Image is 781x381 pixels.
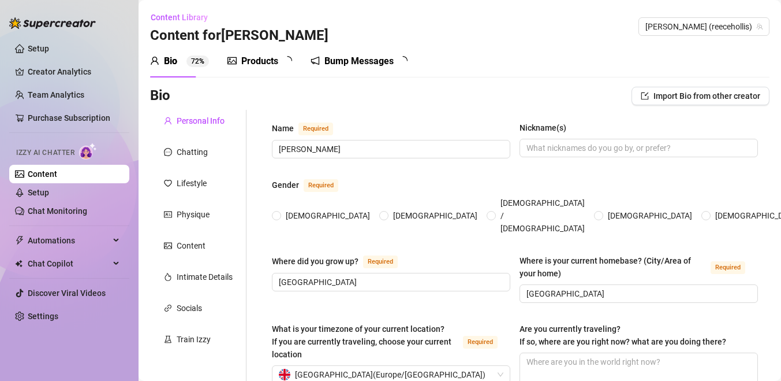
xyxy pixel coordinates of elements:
[28,113,110,123] a: Purchase Subscription
[298,123,333,135] span: Required
[363,256,398,268] span: Required
[272,178,351,192] label: Gender
[282,55,293,66] span: loading
[177,146,208,158] div: Chatting
[520,254,758,280] label: Where is your current homebase? (City/Area of your home)
[164,273,172,281] span: fire
[526,142,749,154] input: Nickname(s)
[28,206,87,216] a: Chat Monitoring
[520,121,574,134] label: Nickname(s)
[15,236,24,245] span: thunderbolt
[28,90,84,99] a: Team Analytics
[164,117,172,125] span: user
[15,260,23,268] img: Chat Copilot
[164,242,172,250] span: picture
[304,179,338,192] span: Required
[164,54,177,68] div: Bio
[526,287,749,300] input: Where is your current homebase? (City/Area of your home)
[28,62,120,81] a: Creator Analytics
[496,197,589,235] span: [DEMOGRAPHIC_DATA] / [DEMOGRAPHIC_DATA]
[645,18,763,35] span: Reece (reecehollis)
[756,23,763,30] span: team
[186,56,209,67] sup: 72%
[28,44,49,53] a: Setup
[28,288,106,298] a: Discover Viral Videos
[177,208,210,221] div: Physique
[631,87,769,105] button: Import Bio from other creator
[272,121,346,135] label: Name
[603,209,697,222] span: [DEMOGRAPHIC_DATA]
[150,27,328,45] h3: Content for [PERSON_NAME]
[177,239,205,252] div: Content
[164,179,172,187] span: heart
[177,177,207,190] div: Lifestyle
[164,304,172,312] span: link
[164,335,172,343] span: experiment
[279,369,290,380] img: gb
[177,271,233,283] div: Intimate Details
[272,255,358,268] div: Where did you grow up?
[281,209,375,222] span: [DEMOGRAPHIC_DATA]
[653,91,760,101] span: Import Bio from other creator
[520,254,706,280] div: Where is your current homebase? (City/Area of your home)
[227,56,237,65] span: picture
[177,302,202,315] div: Socials
[520,324,726,346] span: Are you currently traveling? If so, where are you right now? what are you doing there?
[28,254,110,273] span: Chat Copilot
[79,143,97,160] img: AI Chatter
[150,87,170,105] h3: Bio
[241,54,278,68] div: Products
[272,254,410,268] label: Where did you grow up?
[279,143,501,156] input: Name
[150,8,217,27] button: Content Library
[324,54,394,68] div: Bump Messages
[272,179,299,191] div: Gender
[272,122,294,135] div: Name
[177,333,211,346] div: Train Izzy
[28,169,57,179] a: Content
[279,276,501,288] input: Where did you grow up?
[28,312,58,321] a: Settings
[150,56,159,65] span: user
[9,17,96,29] img: logo-BBDzfeDw.svg
[711,261,745,274] span: Required
[28,188,49,197] a: Setup
[398,55,409,66] span: loading
[311,56,320,65] span: notification
[177,114,225,127] div: Personal Info
[16,147,74,158] span: Izzy AI Chatter
[388,209,482,222] span: [DEMOGRAPHIC_DATA]
[463,336,498,349] span: Required
[28,231,110,250] span: Automations
[151,13,208,22] span: Content Library
[164,210,172,219] span: idcard
[272,324,451,359] span: What is your timezone of your current location? If you are currently traveling, choose your curre...
[641,92,649,100] span: import
[164,148,172,156] span: message
[520,121,566,134] div: Nickname(s)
